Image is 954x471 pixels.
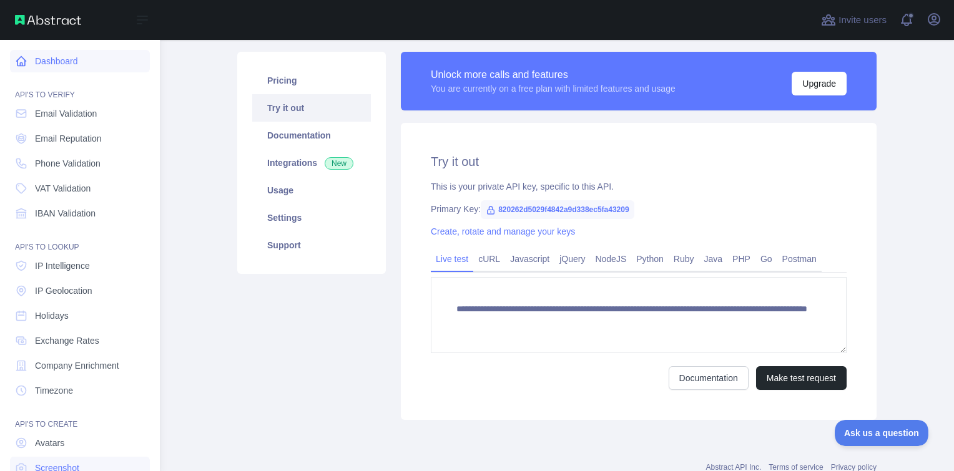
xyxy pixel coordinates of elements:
[756,366,847,390] button: Make test request
[431,226,575,236] a: Create, rotate and manage your keys
[10,404,150,429] div: API'S TO CREATE
[819,10,889,30] button: Invite users
[755,249,777,269] a: Go
[35,260,90,272] span: IP Intelligence
[10,279,150,302] a: IP Geolocation
[481,200,634,219] span: 820262d5029f4842a9d338ec5fa43209
[10,329,150,352] a: Exchange Rates
[10,227,150,252] div: API'S TO LOOKUP
[35,132,102,145] span: Email Reputation
[699,249,728,269] a: Java
[10,177,150,200] a: VAT Validation
[10,127,150,150] a: Email Reputation
[35,334,99,347] span: Exchange Rates
[252,149,371,177] a: Integrations New
[10,102,150,125] a: Email Validation
[473,249,505,269] a: cURL
[792,72,847,95] button: Upgrade
[10,202,150,225] a: IBAN Validation
[431,203,847,215] div: Primary Key:
[35,182,91,195] span: VAT Validation
[35,384,73,397] span: Timezone
[431,180,847,193] div: This is your private API key, specific to this API.
[252,67,371,94] a: Pricing
[631,249,669,269] a: Python
[669,366,749,390] a: Documentation
[35,157,101,170] span: Phone Validation
[10,379,150,402] a: Timezone
[10,152,150,175] a: Phone Validation
[252,177,371,204] a: Usage
[10,354,150,377] a: Company Enrichment
[35,284,92,297] span: IP Geolocation
[10,304,150,327] a: Holidays
[252,204,371,231] a: Settings
[505,249,554,269] a: Javascript
[35,309,69,322] span: Holidays
[727,249,755,269] a: PHP
[10,255,150,277] a: IP Intelligence
[431,67,676,82] div: Unlock more calls and features
[669,249,699,269] a: Ruby
[10,432,150,454] a: Avatars
[252,122,371,149] a: Documentation
[835,420,929,446] iframe: Toggle Customer Support
[252,94,371,122] a: Try it out
[431,82,676,95] div: You are currently on a free plan with limited features and usage
[777,249,822,269] a: Postman
[325,157,353,170] span: New
[35,207,96,220] span: IBAN Validation
[431,249,473,269] a: Live test
[15,15,81,25] img: Abstract API
[35,107,97,120] span: Email Validation
[252,231,371,259] a: Support
[431,153,847,170] h2: Try it out
[590,249,631,269] a: NodeJS
[10,50,150,72] a: Dashboard
[35,437,64,449] span: Avatars
[554,249,590,269] a: jQuery
[10,75,150,100] div: API'S TO VERIFY
[838,13,887,27] span: Invite users
[35,359,119,372] span: Company Enrichment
